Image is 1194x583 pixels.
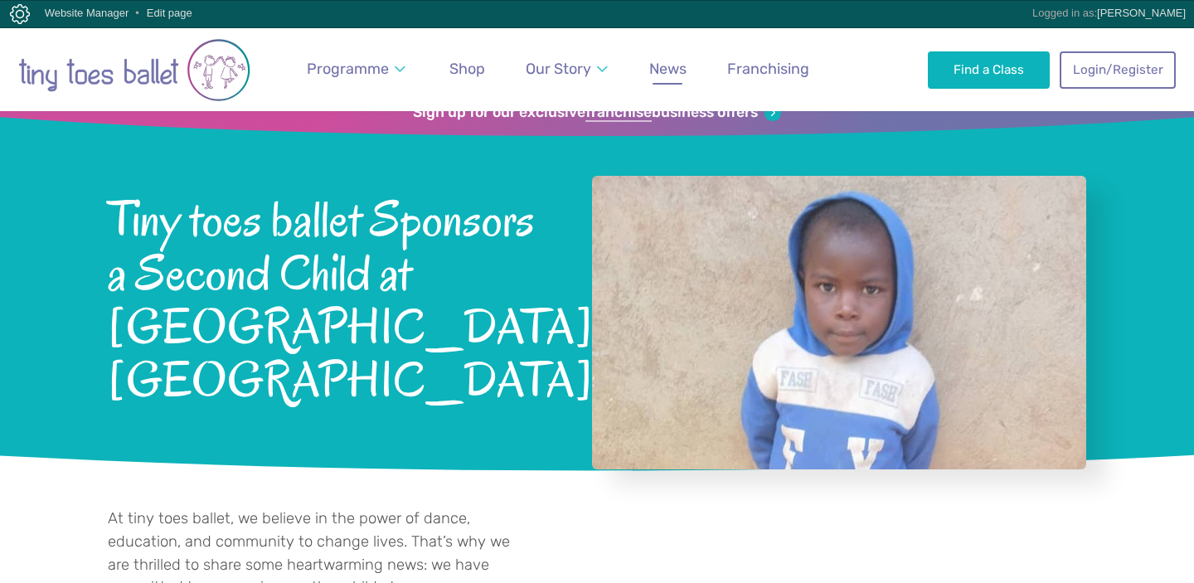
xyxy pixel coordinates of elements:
[928,51,1050,88] a: Find a Class
[649,60,687,77] span: News
[727,60,809,77] span: Franchising
[642,51,694,88] a: News
[518,51,616,88] a: Our Story
[413,104,780,122] a: Sign up for our exclusivefranchisebusiness offers
[307,60,389,77] span: Programme
[1097,7,1186,19] a: [PERSON_NAME]
[147,7,192,19] a: Edit page
[585,104,652,122] strong: franchise
[299,51,414,88] a: Programme
[442,51,493,88] a: Shop
[449,60,485,77] span: Shop
[1060,51,1176,88] a: Login/Register
[10,4,30,24] img: Copper Bay Digital CMS
[720,51,817,88] a: Franchising
[1032,1,1186,26] div: Logged in as:
[18,36,250,104] img: tiny toes ballet
[108,188,548,408] span: Tiny toes ballet Sponsors a Second Child at [GEOGRAPHIC_DATA] [GEOGRAPHIC_DATA]
[526,60,591,77] span: Our Story
[45,7,129,19] a: Website Manager
[18,27,250,111] a: Go to home page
